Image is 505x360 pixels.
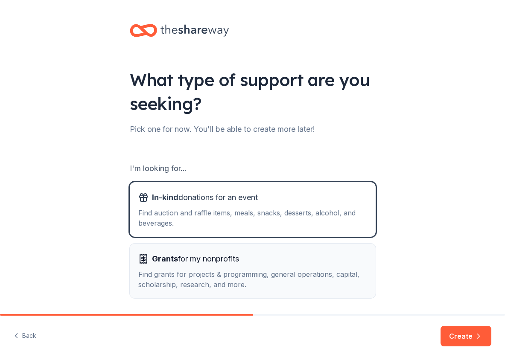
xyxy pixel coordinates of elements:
button: Back [14,327,36,345]
button: Create [441,326,491,346]
span: for my nonprofits [152,252,239,266]
span: Grants [152,254,178,263]
div: I'm looking for... [130,162,376,175]
span: donations for an event [152,191,258,204]
button: Grantsfor my nonprofitsFind grants for projects & programming, general operations, capital, schol... [130,244,376,298]
span: In-kind [152,193,178,202]
div: Pick one for now. You'll be able to create more later! [130,122,376,136]
button: In-kinddonations for an eventFind auction and raffle items, meals, snacks, desserts, alcohol, and... [130,182,376,237]
div: Find auction and raffle items, meals, snacks, desserts, alcohol, and beverages. [138,208,367,228]
div: What type of support are you seeking? [130,68,376,116]
div: Find grants for projects & programming, general operations, capital, scholarship, research, and m... [138,269,367,290]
